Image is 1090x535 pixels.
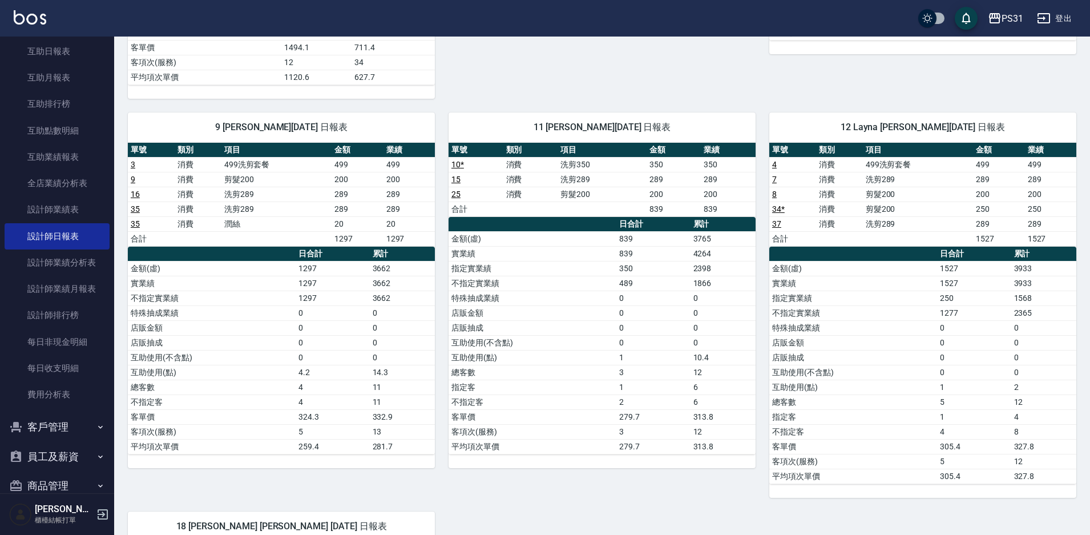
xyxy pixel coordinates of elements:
[5,442,110,472] button: 員工及薪資
[449,305,616,320] td: 店販金額
[332,172,383,187] td: 200
[937,395,1011,409] td: 5
[937,247,1011,262] th: 日合計
[1032,8,1076,29] button: 登出
[558,187,647,202] td: 剪髮200
[128,261,296,276] td: 金額(虛)
[616,365,691,380] td: 3
[128,276,296,291] td: 實業績
[691,335,756,350] td: 0
[296,276,370,291] td: 1297
[175,187,221,202] td: 消費
[131,160,135,169] a: 3
[383,202,435,216] td: 289
[131,190,140,199] a: 16
[616,217,691,232] th: 日合計
[769,305,937,320] td: 不指定實業績
[1002,11,1023,26] div: PS31
[332,157,383,172] td: 499
[769,247,1076,484] table: a dense table
[281,55,352,70] td: 12
[221,157,332,172] td: 499洗剪套餐
[769,424,937,439] td: 不指定客
[370,276,435,291] td: 3662
[973,231,1024,246] td: 1527
[701,172,756,187] td: 289
[5,471,110,501] button: 商品管理
[937,409,1011,424] td: 1
[691,365,756,380] td: 12
[691,320,756,335] td: 0
[128,55,281,70] td: 客項次(服務)
[558,172,647,187] td: 洗剪289
[937,291,1011,305] td: 250
[449,335,616,350] td: 互助使用(不含點)
[370,395,435,409] td: 11
[983,7,1028,30] button: PS31
[142,122,421,133] span: 9 [PERSON_NAME][DATE] 日報表
[175,216,221,231] td: 消費
[769,261,937,276] td: 金額(虛)
[616,350,691,365] td: 1
[769,143,816,158] th: 單號
[1011,350,1076,365] td: 0
[128,305,296,320] td: 特殊抽成業績
[863,187,974,202] td: 剪髮200
[128,335,296,350] td: 店販抽成
[616,380,691,395] td: 1
[5,223,110,250] a: 設計師日報表
[128,291,296,305] td: 不指定實業績
[370,291,435,305] td: 3662
[449,380,616,395] td: 指定客
[128,409,296,424] td: 客單價
[1011,305,1076,320] td: 2365
[1025,202,1076,216] td: 250
[1025,143,1076,158] th: 業績
[370,365,435,380] td: 14.3
[558,143,647,158] th: 項目
[647,187,701,202] td: 200
[863,202,974,216] td: 剪髮200
[769,276,937,291] td: 實業績
[937,276,1011,291] td: 1527
[35,515,93,525] p: 櫃檯結帳打單
[5,276,110,302] a: 設計師業績月報表
[769,291,937,305] td: 指定實業績
[128,247,435,454] table: a dense table
[772,160,777,169] a: 4
[647,172,701,187] td: 289
[370,424,435,439] td: 13
[449,320,616,335] td: 店販抽成
[5,412,110,442] button: 客戶管理
[352,40,435,55] td: 711.4
[296,335,370,350] td: 0
[221,216,332,231] td: 潤絲
[370,380,435,395] td: 11
[383,172,435,187] td: 200
[281,70,352,85] td: 1120.6
[5,170,110,196] a: 全店業績分析表
[1011,291,1076,305] td: 1568
[370,320,435,335] td: 0
[616,395,691,409] td: 2
[332,216,383,231] td: 20
[1025,231,1076,246] td: 1527
[449,246,616,261] td: 實業績
[647,143,701,158] th: 金額
[449,350,616,365] td: 互助使用(點)
[449,231,616,246] td: 金額(虛)
[1011,395,1076,409] td: 12
[769,143,1076,247] table: a dense table
[5,38,110,65] a: 互助日報表
[332,202,383,216] td: 289
[449,365,616,380] td: 總客數
[128,439,296,454] td: 平均項次單價
[937,305,1011,320] td: 1277
[691,395,756,409] td: 6
[131,219,140,228] a: 35
[769,335,937,350] td: 店販金額
[973,157,1024,172] td: 499
[1011,335,1076,350] td: 0
[296,424,370,439] td: 5
[296,439,370,454] td: 259.4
